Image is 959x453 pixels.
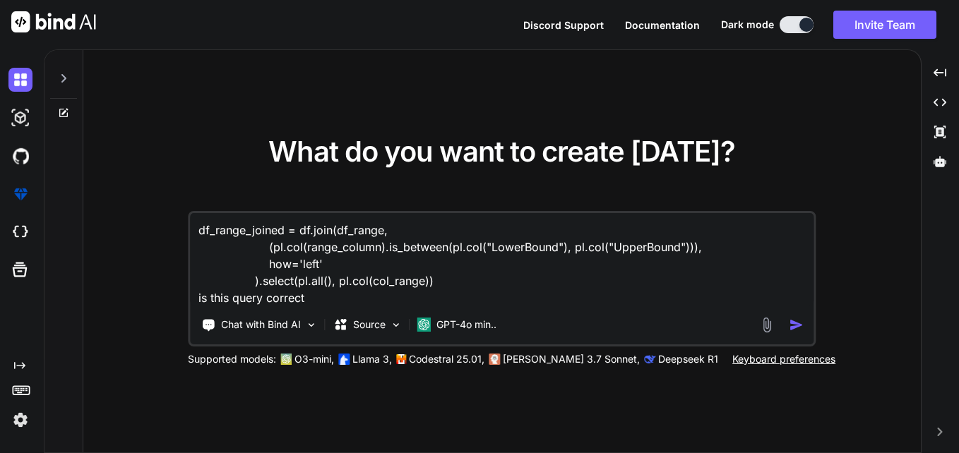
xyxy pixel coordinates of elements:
img: settings [8,408,32,432]
img: Llama2 [338,354,350,365]
img: GPT-4 [280,354,292,365]
img: attachment [759,317,775,333]
img: premium [8,182,32,206]
p: Llama 3, [352,352,392,366]
span: Documentation [625,19,700,31]
img: claude [644,354,655,365]
img: claude [489,354,500,365]
textarea: df_range_joined = df.join(df_range, (pl.col(range_column).is_between(pl.col("LowerBound"), pl.col... [190,213,814,306]
img: Bind AI [11,11,96,32]
p: Chat with Bind AI [221,318,301,332]
img: githubDark [8,144,32,168]
p: Keyboard preferences [732,352,835,366]
img: Mistral-AI [396,354,406,364]
span: What do you want to create [DATE]? [268,134,735,169]
img: darkAi-studio [8,106,32,130]
p: Source [353,318,386,332]
span: Dark mode [721,18,774,32]
img: Pick Models [390,319,402,331]
img: darkChat [8,68,32,92]
p: O3-mini, [294,352,334,366]
button: Invite Team [833,11,936,39]
p: GPT-4o min.. [436,318,496,332]
p: [PERSON_NAME] 3.7 Sonnet, [503,352,640,366]
p: Supported models: [188,352,276,366]
button: Documentation [625,18,700,32]
span: Discord Support [523,19,604,31]
img: icon [790,318,804,332]
button: Discord Support [523,18,604,32]
img: cloudideIcon [8,220,32,244]
p: Deepseek R1 [658,352,718,366]
p: Codestral 25.01, [409,352,484,366]
img: Pick Tools [305,319,317,331]
img: GPT-4o mini [417,318,431,332]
